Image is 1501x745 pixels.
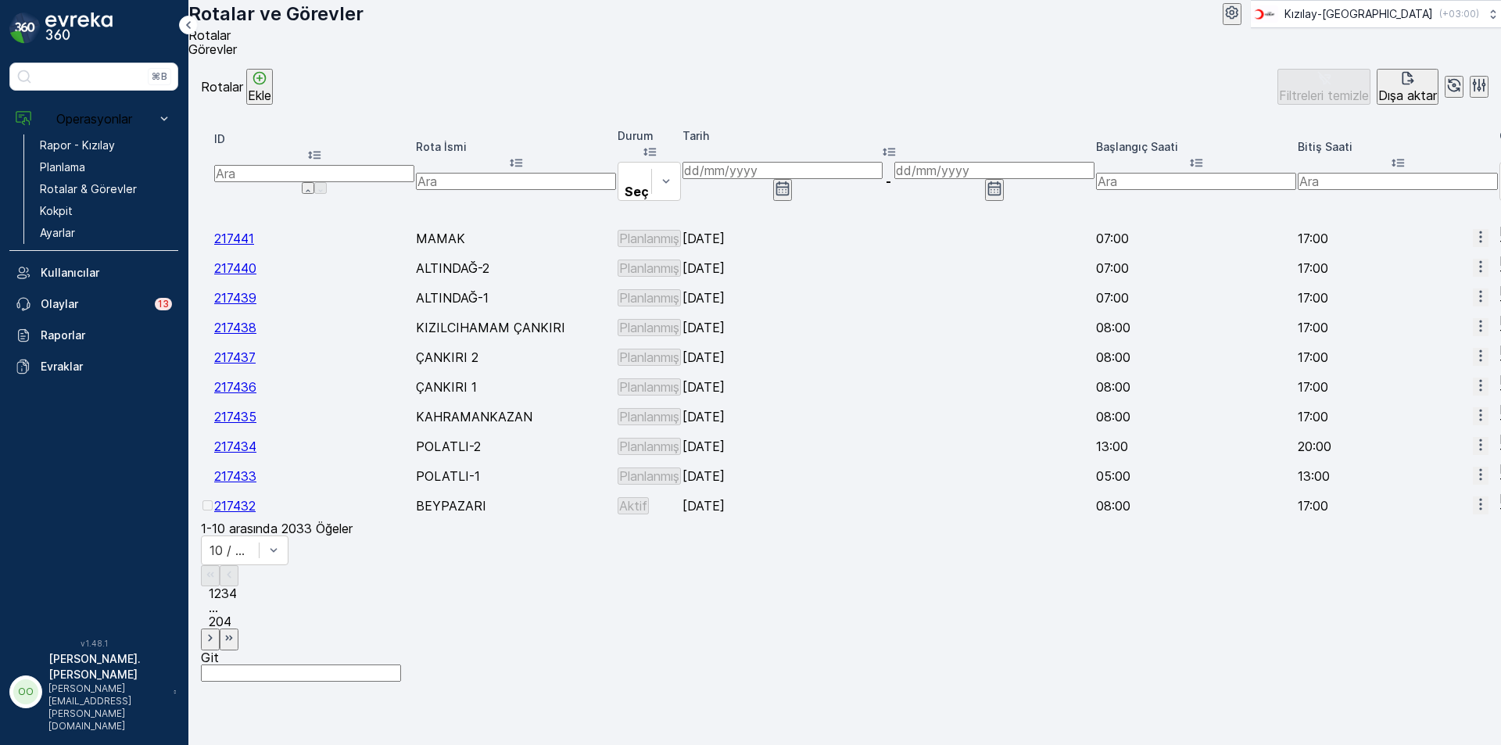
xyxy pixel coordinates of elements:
[1298,139,1498,155] p: Bitiş Saati
[201,80,243,94] p: Rotalar
[1251,5,1278,23] img: k%C4%B1z%C4%B1lay.png
[152,70,167,83] p: ⌘B
[41,112,147,126] p: Operasyonlar
[9,103,178,134] button: Operasyonlar
[1378,88,1437,102] p: Dışa aktar
[416,313,616,342] td: KIZILCIHAMAM ÇANKIRI
[214,131,414,147] p: ID
[214,468,256,484] a: 217433
[34,134,178,156] a: Rapor - Kızılay
[619,469,679,483] p: Planlanmış
[682,254,1094,282] td: [DATE]
[1298,224,1498,253] td: 17:00
[214,439,256,454] a: 217434
[1298,373,1498,401] td: 17:00
[214,231,254,246] a: 217441
[619,439,679,453] p: Planlanmış
[682,462,1094,490] td: [DATE]
[618,260,681,277] button: Planlanmış
[1298,284,1498,312] td: 17:00
[1439,8,1479,20] p: ( +03:00 )
[40,138,115,153] p: Rapor - Kızılay
[1284,6,1433,22] p: Kızılay-[GEOGRAPHIC_DATA]
[682,492,1094,520] td: [DATE]
[416,284,616,312] td: ALTINDAĞ-1
[221,586,229,601] span: 3
[618,319,681,336] button: Planlanmış
[1096,313,1296,342] td: 08:00
[1298,313,1498,342] td: 17:00
[416,254,616,282] td: ALTINDAĞ-2
[201,650,219,665] span: Git
[619,321,679,335] p: Planlanmış
[682,128,1094,144] p: Tarih
[1298,173,1498,190] input: Ara
[682,373,1094,401] td: [DATE]
[1096,254,1296,282] td: 07:00
[618,378,681,396] button: Planlanmış
[248,88,271,102] p: Ekle
[618,467,681,485] button: Planlanmış
[1096,224,1296,253] td: 07:00
[214,290,256,306] span: 217439
[619,380,679,394] p: Planlanmış
[619,350,679,364] p: Planlanmış
[9,13,41,44] img: logo
[188,27,231,43] span: Rotalar
[229,586,237,601] span: 4
[1277,69,1370,105] button: Filtreleri temizle
[1096,432,1296,460] td: 13:00
[214,409,256,424] a: 217435
[682,432,1094,460] td: [DATE]
[214,379,256,395] a: 217436
[214,349,256,365] a: 217437
[618,128,681,144] p: Durum
[894,162,1094,179] input: dd/mm/yyyy
[9,351,178,382] a: Evraklar
[48,651,166,682] p: [PERSON_NAME].[PERSON_NAME]
[34,178,178,200] a: Rotalar & Görevler
[1298,462,1498,490] td: 13:00
[214,498,256,514] a: 217432
[209,600,1481,614] p: ...
[214,586,221,601] span: 2
[1096,492,1296,520] td: 08:00
[416,173,616,190] input: Ara
[1096,403,1296,431] td: 08:00
[40,159,85,175] p: Planlama
[209,614,231,629] span: 204
[682,343,1094,371] td: [DATE]
[1298,432,1498,460] td: 20:00
[214,165,414,182] input: Ara
[34,222,178,244] a: Ayarlar
[34,156,178,178] a: Planlama
[682,313,1094,342] td: [DATE]
[618,497,649,514] button: Aktif
[619,499,647,513] p: Aktif
[682,224,1094,253] td: [DATE]
[618,408,681,425] button: Planlanmış
[9,320,178,351] a: Raporlar
[618,349,681,366] button: Planlanmış
[9,651,178,732] button: OO[PERSON_NAME].[PERSON_NAME][PERSON_NAME][EMAIL_ADDRESS][PERSON_NAME][DOMAIN_NAME]
[214,260,256,276] a: 217440
[416,373,616,401] td: ÇANKIRI 1
[214,320,256,335] a: 217438
[618,289,681,306] button: Planlanmış
[682,284,1094,312] td: [DATE]
[1377,69,1438,105] button: Dışa aktar
[1298,254,1498,282] td: 17:00
[416,462,616,490] td: POLATLI-1
[40,181,137,197] p: Rotalar & Görevler
[416,403,616,431] td: KAHRAMANKAZAN
[619,261,679,275] p: Planlanmış
[34,200,178,222] a: Kokpit
[1298,492,1498,520] td: 17:00
[1096,343,1296,371] td: 08:00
